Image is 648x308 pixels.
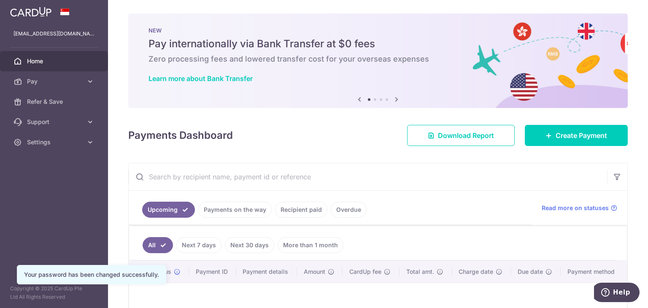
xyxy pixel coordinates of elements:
[556,130,607,140] span: Create Payment
[542,204,617,212] a: Read more on statuses
[304,267,325,276] span: Amount
[142,202,195,218] a: Upcoming
[148,54,607,64] h6: Zero processing fees and lowered transfer cost for your overseas expenses
[407,125,515,146] a: Download Report
[561,261,627,283] th: Payment method
[594,283,640,304] iframe: Opens a widget where you can find more information
[27,97,83,106] span: Refer & Save
[275,202,327,218] a: Recipient paid
[128,14,628,108] img: Bank transfer banner
[129,163,607,190] input: Search by recipient name, payment id or reference
[128,128,233,143] h4: Payments Dashboard
[176,237,221,253] a: Next 7 days
[27,118,83,126] span: Support
[189,261,236,283] th: Payment ID
[24,270,159,279] div: Your password has been changed successfully.
[27,138,83,146] span: Settings
[148,74,253,83] a: Learn more about Bank Transfer
[27,77,83,86] span: Pay
[278,237,343,253] a: More than 1 month
[225,237,274,253] a: Next 30 days
[148,37,607,51] h5: Pay internationally via Bank Transfer at $0 fees
[525,125,628,146] a: Create Payment
[542,204,609,212] span: Read more on statuses
[10,7,51,17] img: CardUp
[331,202,367,218] a: Overdue
[406,267,434,276] span: Total amt.
[438,130,494,140] span: Download Report
[143,237,173,253] a: All
[13,30,94,38] p: [EMAIL_ADDRESS][DOMAIN_NAME]
[459,267,493,276] span: Charge date
[518,267,543,276] span: Due date
[148,27,607,34] p: NEW
[349,267,381,276] span: CardUp fee
[236,261,297,283] th: Payment details
[198,202,272,218] a: Payments on the way
[27,57,83,65] span: Home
